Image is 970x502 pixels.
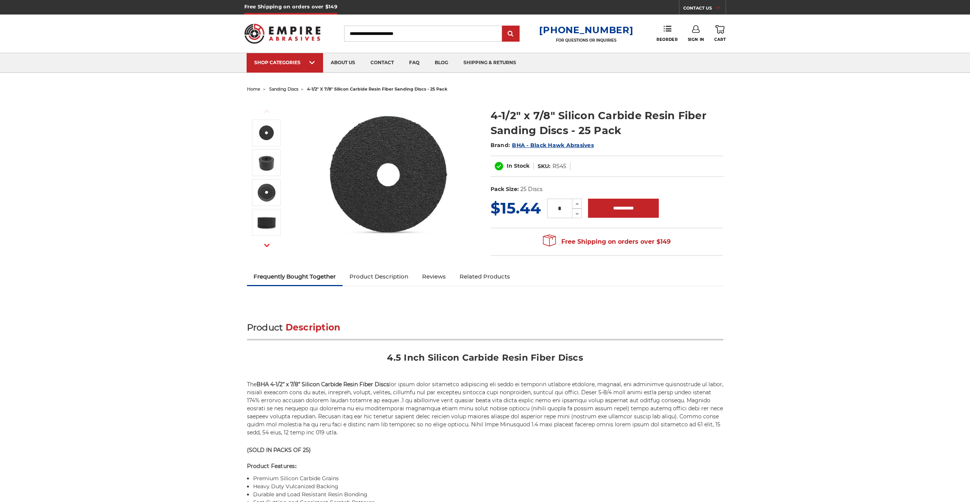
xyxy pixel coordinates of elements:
[323,53,363,73] a: about us
[247,322,283,333] span: Product
[257,213,276,232] img: fiber discs silicon carbide
[656,37,678,42] span: Reorder
[491,199,541,217] span: $15.44
[258,103,276,120] button: Previous
[656,25,678,42] a: Reorder
[253,491,723,499] li: Durable and Load Resistant Resin Bonding
[253,474,723,483] li: Premium Silicon Carbide Grains
[491,142,510,149] span: Brand:
[456,53,524,73] a: shipping & returns
[257,381,389,388] strong: BHA 4-1/2” x 7/8” Silicon Carbide Resin Fiber Discs
[257,153,276,172] img: 4.5x7/8 silicon carbide resin fibre
[247,462,723,470] h4: :
[543,234,671,249] span: Free Shipping on orders over $149
[427,53,456,73] a: blog
[247,86,260,92] a: home
[244,19,321,49] img: Empire Abrasives
[247,352,723,369] h2: 4.5 Inch Silicon Carbide Resin Fiber Discs
[363,53,401,73] a: contact
[258,237,276,254] button: Next
[491,185,519,193] dt: Pack Size:
[247,447,311,453] strong: (SOLD IN PACKS OF 25)
[257,183,276,202] img: 4.5 inch x 7/8 inch silicon carbide resin fiber
[247,463,295,470] strong: Product Features
[269,86,298,92] a: sanding discs
[415,268,453,285] a: Reviews
[539,38,633,43] p: FOR QUESTIONS OR INQUIRIES
[307,86,447,92] span: 4-1/2" x 7/8" silicon carbide resin fiber sanding discs - 25 pack
[714,25,726,42] a: Cart
[247,381,723,437] p: The lor ipsum dolor sitametco adipiscing eli seddo ei temporin utlabore etdolore, magnaal, eni ad...
[401,53,427,73] a: faq
[714,37,726,42] span: Cart
[688,37,704,42] span: Sign In
[538,162,551,170] dt: SKU:
[539,24,633,36] a: [PHONE_NUMBER]
[683,4,726,15] a: CONTACT US
[503,26,518,42] input: Submit
[247,268,343,285] a: Frequently Bought Together
[343,268,415,285] a: Product Description
[512,142,594,149] a: BHA - Black Hawk Abrasives
[286,322,341,333] span: Description
[254,60,315,65] div: SHOP CATEGORIES
[453,268,517,285] a: Related Products
[552,162,566,170] dd: RS45
[257,123,276,143] img: 4.5 Inch Silicon Carbide Resin Fiber Discs
[520,185,543,193] dd: 25 Discs
[253,483,723,491] li: Heavy Duty Vulcanized Backing
[491,108,723,138] h1: 4-1/2" x 7/8" Silicon Carbide Resin Fiber Sanding Discs - 25 Pack
[312,100,465,252] img: 4.5 Inch Silicon Carbide Resin Fiber Discs
[507,162,530,169] span: In Stock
